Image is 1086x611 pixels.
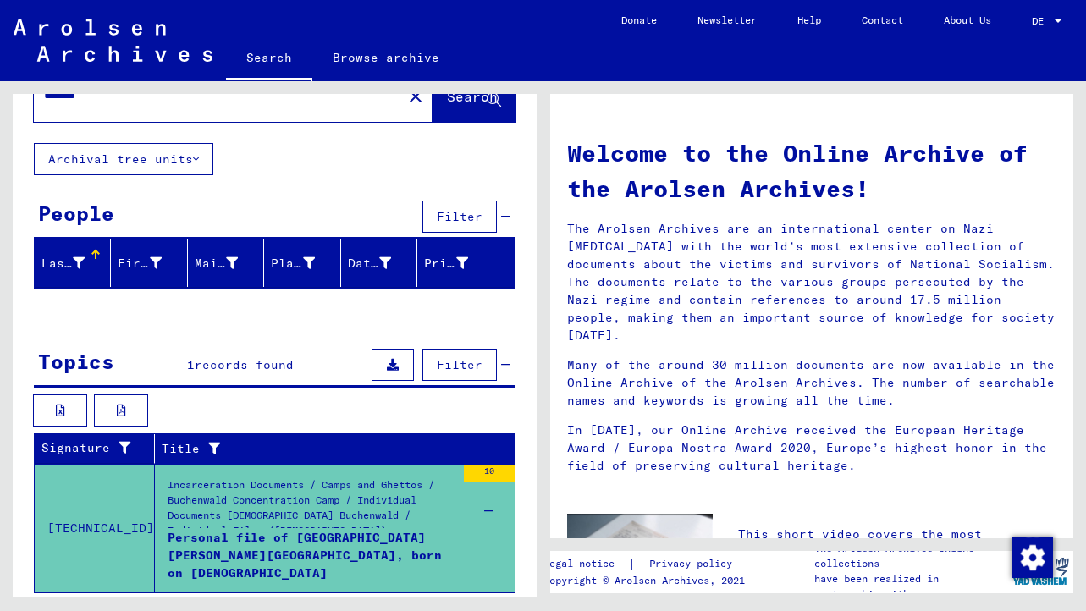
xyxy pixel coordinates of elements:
[636,555,752,573] a: Privacy policy
[1032,15,1050,27] span: DE
[118,250,186,277] div: First Name
[399,79,433,113] button: Clear
[405,86,426,107] mat-icon: close
[417,239,513,287] mat-header-cell: Prisoner #
[567,220,1057,344] p: The Arolsen Archives are an international center on Nazi [MEDICAL_DATA] with the world’s most ext...
[738,526,1056,579] p: This short video covers the most important tips for searching the Online Archive.
[264,239,340,287] mat-header-cell: Place of Birth
[543,555,628,573] a: Legal notice
[162,435,494,462] div: Title
[187,357,195,372] span: 1
[118,255,161,272] div: First Name
[567,514,714,593] img: video.jpg
[433,69,515,122] button: Search
[312,37,460,78] a: Browse archive
[41,435,154,462] div: Signature
[1012,537,1052,577] div: Change consent
[226,37,312,81] a: Search
[168,529,455,580] div: Personal file of [GEOGRAPHIC_DATA][PERSON_NAME][GEOGRAPHIC_DATA], born on [DEMOGRAPHIC_DATA]
[168,477,455,528] div: Incarceration Documents / Camps and Ghettos / Buchenwald Concentration Camp / Individual Document...
[422,349,497,381] button: Filter
[567,356,1057,410] p: Many of the around 30 million documents are now available in the Online Archive of the Arolsen Ar...
[543,573,752,588] p: Copyright © Arolsen Archives, 2021
[271,250,339,277] div: Place of Birth
[424,250,493,277] div: Prisoner #
[41,439,133,457] div: Signature
[34,143,213,175] button: Archival tree units
[195,357,294,372] span: records found
[1009,550,1072,592] img: yv_logo.png
[464,465,515,482] div: 10
[814,541,1008,571] p: The Arolsen Archives online collections
[341,239,417,287] mat-header-cell: Date of Birth
[422,201,497,233] button: Filter
[41,255,85,272] div: Last Name
[437,209,482,224] span: Filter
[447,88,498,105] span: Search
[543,555,752,573] div: |
[162,440,473,458] div: Title
[437,357,482,372] span: Filter
[1012,537,1053,578] img: Change consent
[195,255,238,272] div: Maiden Name
[38,198,114,228] div: People
[195,250,263,277] div: Maiden Name
[38,346,114,377] div: Topics
[35,464,155,592] td: [TECHNICAL_ID]
[188,239,264,287] mat-header-cell: Maiden Name
[41,250,110,277] div: Last Name
[567,421,1057,475] p: In [DATE], our Online Archive received the European Heritage Award / Europa Nostra Award 2020, Eu...
[348,255,391,272] div: Date of Birth
[111,239,187,287] mat-header-cell: First Name
[271,255,314,272] div: Place of Birth
[14,19,212,62] img: Arolsen_neg.svg
[567,135,1057,206] h1: Welcome to the Online Archive of the Arolsen Archives!
[814,571,1008,602] p: have been realized in partnership with
[424,255,467,272] div: Prisoner #
[348,250,416,277] div: Date of Birth
[35,239,111,287] mat-header-cell: Last Name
